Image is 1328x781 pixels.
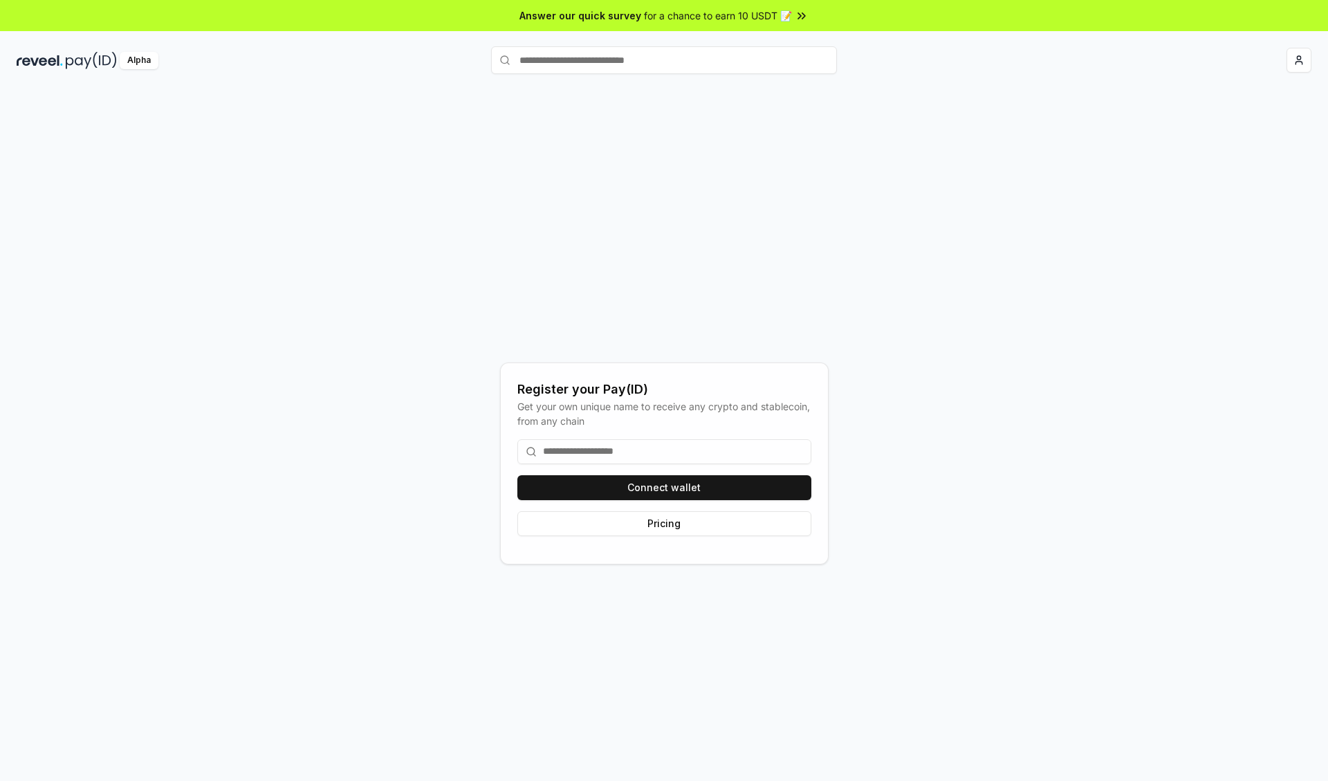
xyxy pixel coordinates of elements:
div: Register your Pay(ID) [517,380,811,399]
img: reveel_dark [17,52,63,69]
button: Pricing [517,511,811,536]
span: Answer our quick survey [519,8,641,23]
div: Get your own unique name to receive any crypto and stablecoin, from any chain [517,399,811,428]
div: Alpha [120,52,158,69]
span: for a chance to earn 10 USDT 📝 [644,8,792,23]
img: pay_id [66,52,117,69]
button: Connect wallet [517,475,811,500]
